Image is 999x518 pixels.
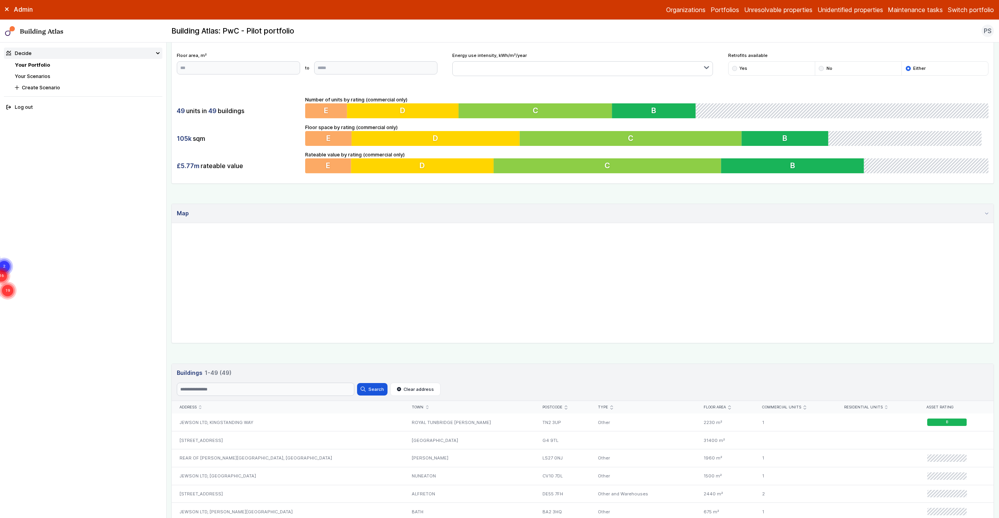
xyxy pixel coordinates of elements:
[15,73,50,79] a: Your Scenarios
[746,131,834,146] button: B
[327,133,331,143] span: E
[6,50,32,57] div: Decide
[177,106,185,115] span: 49
[762,405,829,410] div: Commercial units
[172,467,404,485] div: JEWSON LTD, [GEOGRAPHIC_DATA]
[412,405,527,410] div: Town
[172,485,994,503] a: [STREET_ADDRESS]ALFRETONDE55 7FHOther and Warehouses2440 m²2
[208,106,217,115] span: 49
[326,161,330,170] span: E
[598,405,689,410] div: Type
[590,449,696,467] div: Other
[305,158,351,173] button: E
[755,449,837,467] div: 1
[324,106,328,115] span: E
[12,82,162,93] button: Create Scenario
[205,369,231,377] span: 1-49 (49)
[981,25,994,37] button: PS
[696,467,755,485] div: 1500 m²
[721,158,864,173] button: B
[172,413,994,431] a: JEWSON LTD, KINGSTANDING WAYROYAL TUNBRIDGE [PERSON_NAME]TN2 3UPOther2230 m²1B
[787,133,792,143] span: B
[948,5,994,14] button: Switch portfolio
[946,420,948,425] span: B
[604,161,610,170] span: C
[305,131,352,146] button: E
[390,383,441,396] button: Clear address
[177,61,437,75] form: to
[172,449,404,467] div: REAR OF [PERSON_NAME][GEOGRAPHIC_DATA], [GEOGRAPHIC_DATA]
[404,449,535,467] div: [PERSON_NAME]
[351,158,494,173] button: D
[5,26,15,36] img: main-0bbd2752.svg
[404,485,535,503] div: ALFRETON
[926,405,986,410] div: Asset rating
[4,102,162,113] button: Log out
[652,106,656,115] span: B
[177,103,300,118] div: units in buildings
[352,131,522,146] button: D
[177,158,300,173] div: rateable value
[522,131,746,146] button: C
[494,158,721,173] button: C
[404,467,535,485] div: NUNEATON
[459,103,612,118] button: C
[631,133,637,143] span: C
[590,467,696,485] div: Other
[4,48,162,59] summary: Decide
[755,485,837,503] div: 2
[590,413,696,431] div: Other
[535,467,590,485] div: CV10 7DL
[305,103,347,118] button: E
[172,204,994,223] summary: Map
[535,413,590,431] div: TN2 3UP
[305,151,988,174] div: Rateable value by rating (commercial only)
[172,467,994,485] a: JEWSON LTD, [GEOGRAPHIC_DATA]NUNEATONCV10 7DLOther1500 m²1
[696,413,755,431] div: 2230 m²
[696,485,755,503] div: 2440 m²
[177,134,192,143] span: 105k
[305,124,988,146] div: Floor space by rating (commercial only)
[172,431,994,449] a: [STREET_ADDRESS][GEOGRAPHIC_DATA]G4 9TL31400 m²
[177,161,199,170] span: £5.77m
[844,405,910,410] div: Residential units
[984,26,992,35] span: PS
[400,106,405,115] span: D
[15,62,50,68] a: Your Portfolio
[790,161,795,170] span: B
[755,467,837,485] div: 1
[744,5,812,14] a: Unresolvable properties
[612,103,695,118] button: B
[172,485,404,503] div: [STREET_ADDRESS]
[535,431,590,449] div: G4 9TL
[888,5,943,14] a: Maintenance tasks
[696,449,755,467] div: 1960 m²
[704,405,747,410] div: Floor area
[535,449,590,467] div: LS27 0NJ
[452,52,713,76] div: Energy use intensity, kWh/m²/year
[347,103,459,118] button: D
[404,413,535,431] div: ROYAL TUNBRIDGE [PERSON_NAME]
[305,96,988,119] div: Number of units by rating (commercial only)
[533,106,538,115] span: C
[171,26,294,36] h2: Building Atlas: PwC - Pilot portfolio
[177,369,988,377] h3: Buildings
[818,5,883,14] a: Unidentified properties
[172,413,404,431] div: JEWSON LTD, KINGSTANDING WAY
[535,485,590,503] div: DE55 7FH
[696,431,755,449] div: 31400 m²
[172,431,404,449] div: [STREET_ADDRESS]
[755,413,837,431] div: 1
[357,383,388,396] button: Search
[172,449,994,467] a: REAR OF [PERSON_NAME][GEOGRAPHIC_DATA], [GEOGRAPHIC_DATA][PERSON_NAME]LS27 0NJOther1960 m²1
[180,405,397,410] div: Address
[420,161,425,170] span: D
[177,52,437,74] div: Floor area, m²
[728,52,989,59] span: Retrofits available
[666,5,706,14] a: Organizations
[711,5,739,14] a: Portfolios
[177,131,300,146] div: sqm
[542,405,583,410] div: Postcode
[590,485,696,503] div: Other and Warehouses
[404,431,535,449] div: [GEOGRAPHIC_DATA]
